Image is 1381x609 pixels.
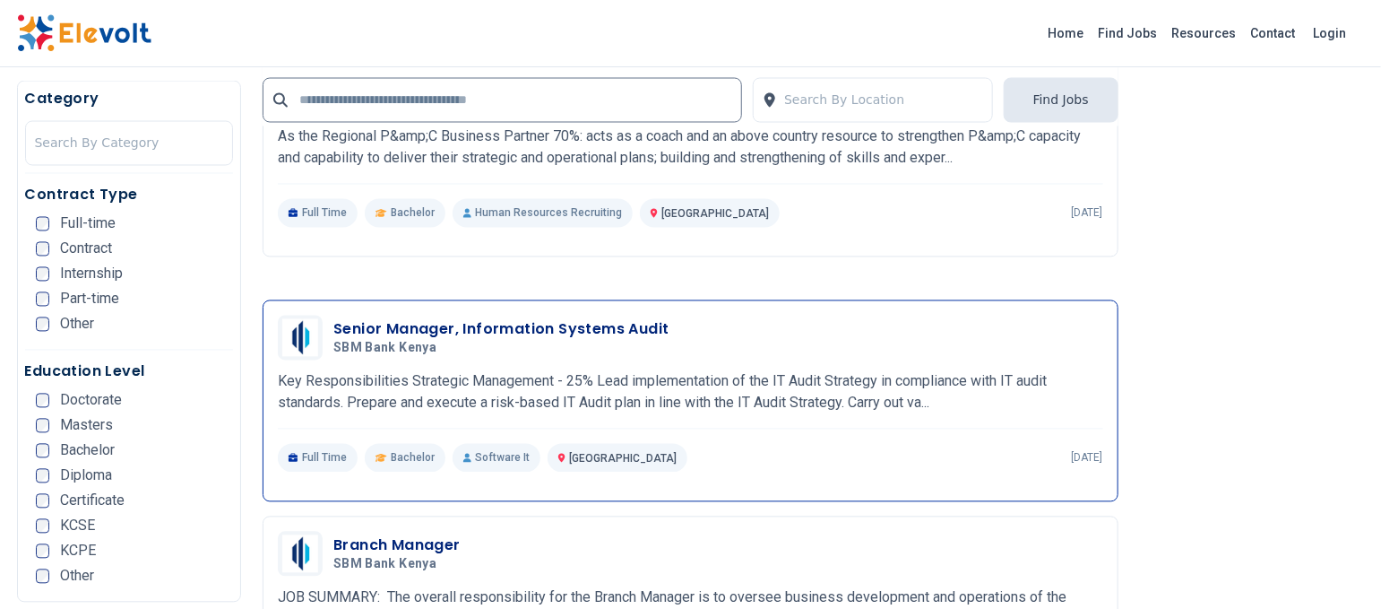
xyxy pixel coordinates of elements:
[36,570,50,584] input: Other
[60,318,94,332] span: Other
[1244,19,1303,48] a: Contact
[36,267,50,282] input: Internship
[333,557,436,573] span: SBM Bank Kenya
[60,242,112,257] span: Contract
[1291,523,1381,609] iframe: Chat Widget
[333,341,436,357] span: SBM Bank Kenya
[1303,15,1358,51] a: Login
[391,451,435,465] span: Bachelor
[36,544,50,559] input: KCPE
[278,371,1103,414] p: Key Responsibilities Strategic Management - 25% Lead implementation of the IT Audit Strategy in c...
[661,208,769,221] span: [GEOGRAPHIC_DATA]
[278,126,1103,170] p: As the Regional P&amp;C Business Partner 70%: acts as a coach and an above country resource to st...
[25,89,234,110] h5: Category
[17,14,151,52] img: Elevolt
[60,494,125,509] span: Certificate
[282,319,318,357] img: SBM Bank Kenya
[36,217,50,231] input: Full-time
[569,453,677,465] span: [GEOGRAPHIC_DATA]
[1092,19,1165,48] a: Find Jobs
[1165,19,1244,48] a: Resources
[36,419,50,433] input: Masters
[60,419,113,433] span: Masters
[1041,19,1092,48] a: Home
[453,199,633,228] p: Human Resources Recruiting
[60,519,95,534] span: KCSE
[391,206,435,221] span: Bachelor
[60,394,122,408] span: Doctorate
[60,217,116,231] span: Full-time
[36,242,50,257] input: Contract
[1072,451,1103,465] p: [DATE]
[278,444,358,473] p: Full Time
[60,267,123,282] span: Internship
[60,292,119,307] span: Part-time
[60,544,96,559] span: KCPE
[282,535,318,573] img: SBM Bank Kenya
[453,444,540,473] p: Software It
[1072,206,1103,221] p: [DATE]
[36,519,50,534] input: KCSE
[36,469,50,483] input: Diploma
[278,316,1103,473] a: SBM Bank KenyaSenior Manager, Information Systems AuditSBM Bank KenyaKey Responsibilities Strateg...
[278,71,1103,228] a: Plan InternationalRegional People And Culture Business Partner, MEESAPlan InternationalAs the Reg...
[36,494,50,509] input: Certificate
[1004,78,1118,123] button: Find Jobs
[25,185,234,206] h5: Contract Type
[278,199,358,228] p: Full Time
[36,394,50,408] input: Doctorate
[333,535,461,557] h3: Branch Manager
[36,444,50,458] input: Bachelor
[36,318,50,332] input: Other
[60,469,112,483] span: Diploma
[60,570,94,584] span: Other
[333,319,669,341] h3: Senior Manager, Information Systems Audit
[60,444,115,458] span: Bachelor
[36,292,50,307] input: Part-time
[25,361,234,383] h5: Education Level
